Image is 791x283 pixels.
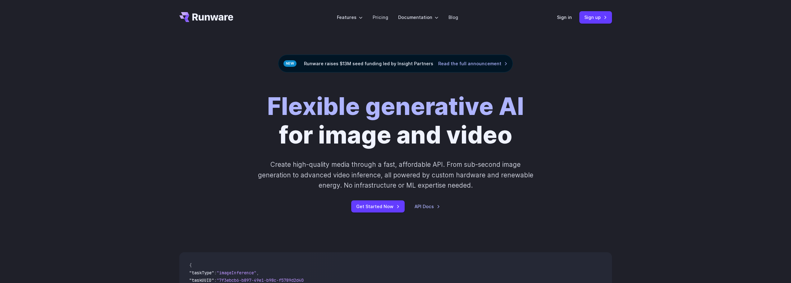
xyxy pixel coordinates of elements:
[579,11,612,23] a: Sign up
[214,270,217,276] span: :
[398,14,439,21] label: Documentation
[217,277,311,283] span: "7f3ebcb6-b897-49e1-b98c-f5789d2d40d7"
[351,200,405,212] a: Get Started Now
[217,270,256,276] span: "imageInference"
[415,203,440,210] a: API Docs
[189,270,214,276] span: "taskType"
[257,159,534,190] p: Create high-quality media through a fast, affordable API. From sub-second image generation to adv...
[337,14,363,21] label: Features
[256,270,259,276] span: ,
[448,14,458,21] a: Blog
[179,12,233,22] a: Go to /
[189,262,192,268] span: {
[214,277,217,283] span: :
[373,14,388,21] a: Pricing
[267,92,524,149] h1: for image and video
[267,92,524,121] strong: Flexible generative AI
[438,60,508,67] a: Read the full announcement
[278,55,513,72] div: Runware raises $13M seed funding led by Insight Partners
[189,277,214,283] span: "taskUUID"
[557,14,572,21] a: Sign in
